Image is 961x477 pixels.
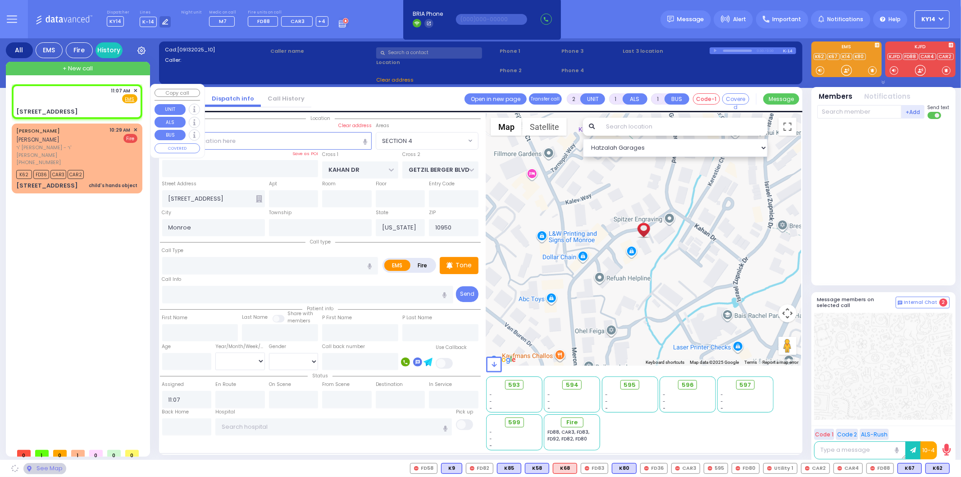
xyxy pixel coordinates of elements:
span: SECTION 4 [376,133,466,149]
div: Year/Month/Week/Day [215,343,265,350]
img: red-radio-icon.svg [708,466,712,471]
span: 0 [107,450,121,457]
label: ZIP [429,209,436,216]
button: COVERED [155,143,200,153]
a: Open in new page [465,93,527,105]
img: red-radio-icon.svg [870,466,875,471]
button: Internal Chat 2 [896,297,950,308]
button: BUS [665,93,689,105]
span: - [490,436,492,442]
input: Search hospital [215,418,452,436]
span: - [663,391,665,398]
span: KY14 [107,16,124,27]
div: All [6,42,33,58]
a: Call History [261,94,311,103]
div: K68 [553,463,577,474]
label: Destination [376,381,403,388]
div: Fire [66,42,93,58]
div: K62 [925,463,950,474]
a: K67 [827,53,840,60]
span: - [547,398,550,405]
div: K9 [441,463,462,474]
label: In Service [429,381,452,388]
label: Caller name [270,47,373,55]
button: Code 2 [836,429,858,440]
label: EMS [384,260,410,271]
a: K62 [814,53,826,60]
div: FD80 [732,463,760,474]
img: red-radio-icon.svg [736,466,740,471]
p: Tone [455,261,472,270]
div: EMS [36,42,63,58]
span: - [663,405,665,412]
div: FD36 [640,463,668,474]
button: UNIT [580,93,605,105]
span: - [490,391,492,398]
div: FD88, CAR3, FD83, FD92, FD82, FD80 [547,429,597,442]
label: Areas [376,122,389,129]
a: [PERSON_NAME] [16,127,60,134]
img: red-radio-icon.svg [675,466,680,471]
button: KY14 [915,10,950,28]
a: K14 [841,53,852,60]
span: Alert [733,15,746,23]
span: 596 [682,381,694,390]
div: FD58 [410,463,437,474]
span: 1 [35,450,49,457]
a: History [96,42,123,58]
span: [PERSON_NAME] [16,136,59,143]
label: Medic on call [209,10,237,15]
button: Drag Pegman onto the map to open Street View [779,337,797,355]
div: [STREET_ADDRESS] [16,181,78,190]
label: Apt [269,180,277,188]
div: FD83 [581,463,608,474]
span: 1 [71,450,85,457]
span: Other building occupants [256,195,262,202]
span: - [721,391,724,398]
label: Last 3 location [623,47,710,55]
button: Map camera controls [779,304,797,322]
button: Members [819,92,853,102]
span: Phone 1 [500,47,558,55]
span: members [287,317,310,324]
button: Notifications [865,92,911,102]
label: Floor [376,180,387,188]
div: K-14 [783,47,796,54]
a: K80 [853,53,866,60]
div: BLS [441,463,462,474]
div: FD82 [466,463,493,474]
img: red-radio-icon.svg [470,466,474,471]
a: FD88 [903,53,918,60]
span: - [721,405,724,412]
label: State [376,209,388,216]
div: See map [23,463,66,474]
div: FD88 [866,463,894,474]
a: CAR4 [919,53,936,60]
button: Show street map [491,118,522,136]
img: Logo [36,14,96,25]
span: - [605,398,608,405]
div: CAR2 [801,463,830,474]
label: Room [322,180,336,188]
div: K58 [525,463,549,474]
span: Send text [928,104,950,111]
span: 593 [509,381,520,390]
span: +4 [319,18,326,25]
span: - [605,405,608,412]
button: ALS [155,117,186,128]
span: 597 [740,381,751,390]
span: Internal Chat [904,299,938,306]
div: BLS [497,463,521,474]
div: K85 [497,463,521,474]
span: ר' [PERSON_NAME] - ר' [PERSON_NAME] [16,144,107,159]
div: Utility 1 [763,463,797,474]
span: Important [772,15,801,23]
span: Status [308,372,332,379]
button: ALS-Rush [860,429,889,440]
span: 599 [508,418,520,427]
img: message.svg [667,16,674,23]
a: CAR2 [937,53,954,60]
div: BLS [925,463,950,474]
span: M7 [219,18,227,25]
div: BLS [897,463,922,474]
